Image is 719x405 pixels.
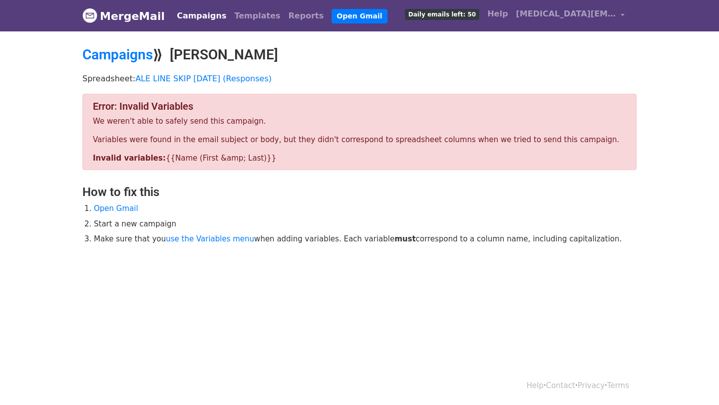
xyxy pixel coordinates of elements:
a: Privacy [578,381,605,390]
a: Daily emails left: 50 [401,4,483,24]
p: Spreadsheet: [82,73,637,84]
a: ALE LINE SKIP [DATE] (Responses) [135,74,272,83]
span: Daily emails left: 50 [405,9,479,20]
span: [MEDICAL_DATA][EMAIL_ADDRESS][DOMAIN_NAME] [516,8,616,20]
li: Start a new campaign [94,218,637,230]
a: use the Variables menu [166,234,254,243]
a: Help [483,4,512,24]
a: Templates [230,6,284,26]
a: Campaigns [173,6,230,26]
a: Campaigns [82,46,153,63]
a: Terms [607,381,629,390]
h4: Error: Invalid Variables [93,100,626,112]
strong: Invalid variables: [93,154,166,163]
p: We weren't able to safely send this campaign. [93,116,626,127]
a: Open Gmail [332,9,387,23]
li: Make sure that you when adding variables. Each variable correspond to a column name, including ca... [94,233,637,245]
h3: How to fix this [82,185,637,200]
a: Open Gmail [94,204,138,213]
a: Reports [285,6,328,26]
a: Help [527,381,544,390]
a: MergeMail [82,5,165,26]
p: {{Name (First &amp; Last)}} [93,153,626,164]
a: [MEDICAL_DATA][EMAIL_ADDRESS][DOMAIN_NAME] [512,4,629,27]
h2: ⟫ [PERSON_NAME] [82,46,637,63]
strong: must [394,234,415,243]
p: Variables were found in the email subject or body, but they didn't correspond to spreadsheet colu... [93,135,626,145]
img: MergeMail logo [82,8,97,23]
a: Contact [546,381,575,390]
